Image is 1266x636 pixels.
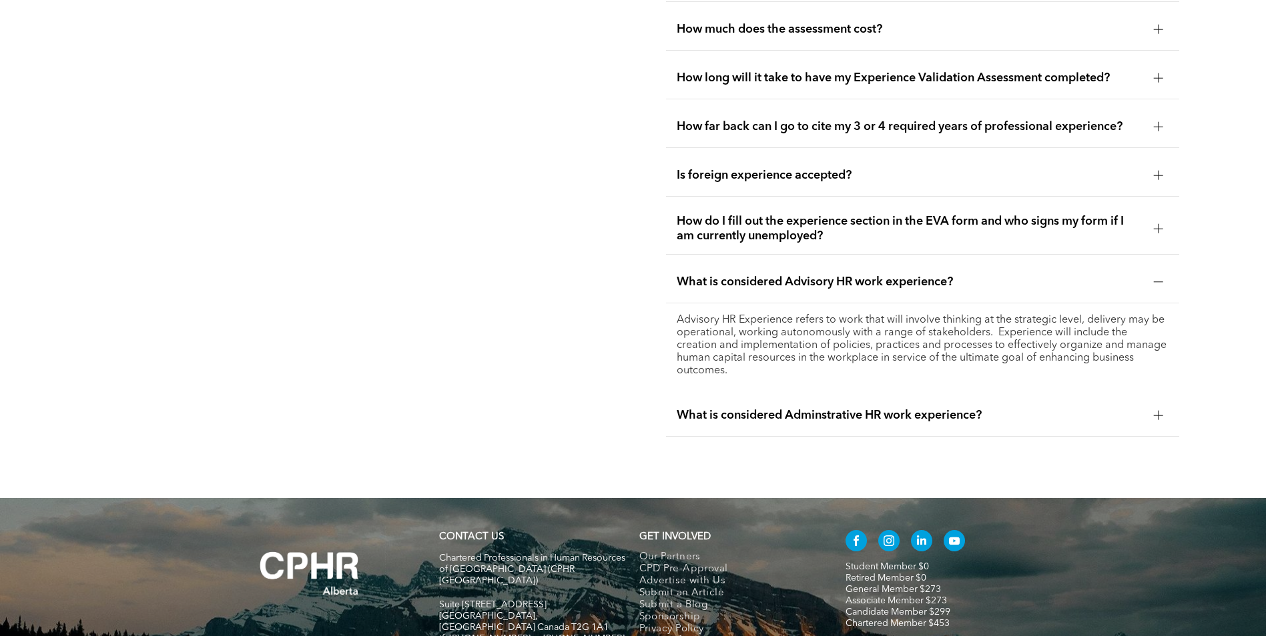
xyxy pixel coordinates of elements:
[944,530,965,555] a: youtube
[639,599,818,611] a: Submit a Blog
[639,587,818,599] a: Submit an Article
[677,214,1143,243] span: How do I fill out the experience section in the EVA form and who signs my form if I am currently ...
[677,22,1143,37] span: How much does the assessment cost?
[846,596,947,605] a: Associate Member $273
[439,611,609,632] span: [GEOGRAPHIC_DATA], [GEOGRAPHIC_DATA] Canada T2G 1A1
[846,530,867,555] a: facebook
[639,551,818,563] a: Our Partners
[677,168,1143,183] span: Is foreign experience accepted?
[439,553,625,585] span: Chartered Professionals in Human Resources of [GEOGRAPHIC_DATA] (CPHR [GEOGRAPHIC_DATA])
[846,562,929,571] a: Student Member $0
[639,623,818,635] a: Privacy Policy
[639,532,711,542] span: GET INVOLVED
[911,530,932,555] a: linkedin
[846,619,950,628] a: Chartered Member $453
[639,611,818,623] a: Sponsorship
[846,573,926,583] a: Retired Member $0
[639,575,818,587] a: Advertise with Us
[439,600,547,609] span: Suite [STREET_ADDRESS]
[677,275,1143,289] span: What is considered Advisory HR work experience?
[677,119,1143,134] span: How far back can I go to cite my 3 or 4 required years of professional experience?
[846,585,941,594] a: General Member $273
[677,314,1169,377] p: Advisory HR Experience refers to work that will involve thinking at the strategic level, delivery...
[439,532,504,542] a: CONTACT US
[878,530,900,555] a: instagram
[846,607,950,617] a: Candidate Member $299
[639,563,818,575] a: CPD Pre-Approval
[677,71,1143,85] span: How long will it take to have my Experience Validation Assessment completed?
[677,408,1143,423] span: What is considered Adminstrative HR work experience?
[233,525,386,622] img: A white background with a few lines on it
